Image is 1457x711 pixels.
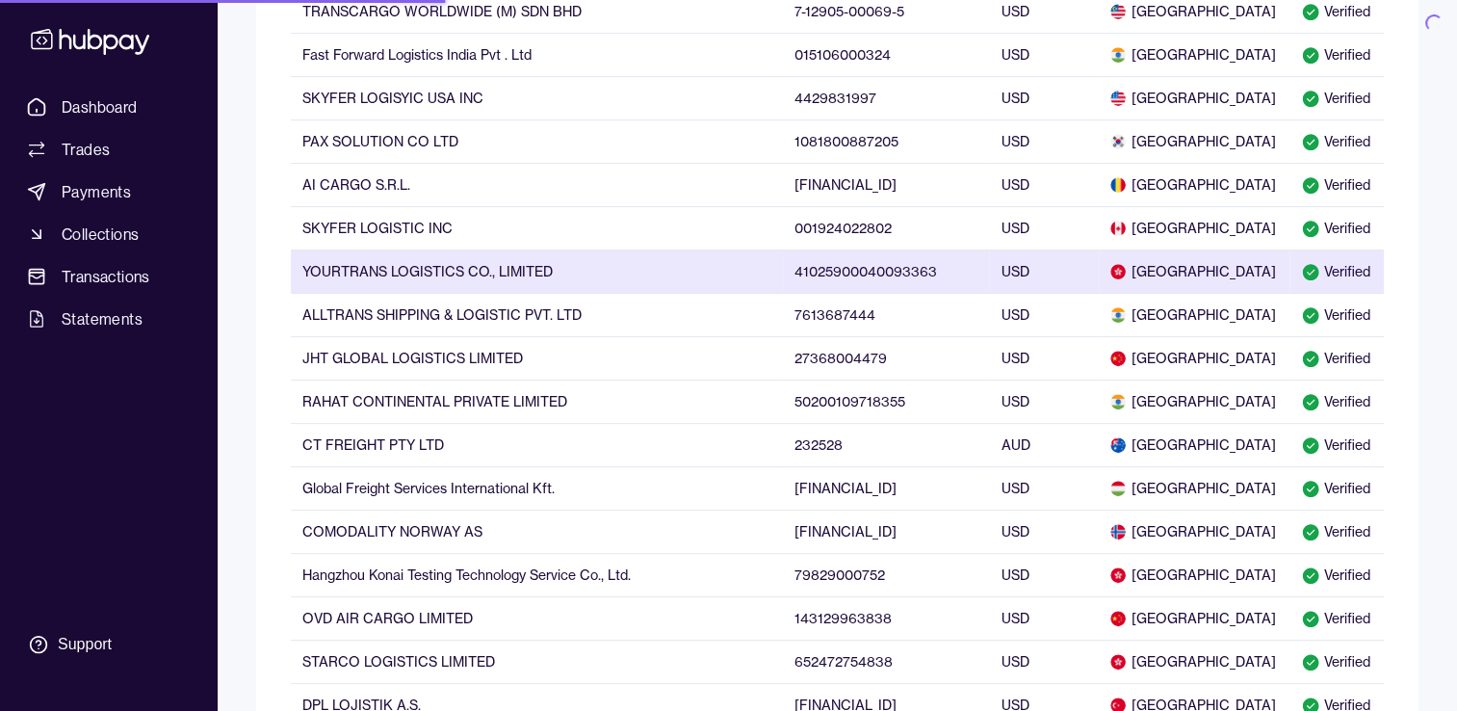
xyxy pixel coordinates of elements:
[1301,2,1372,21] div: Verified
[291,119,783,163] td: PAX SOLUTION CO LTD
[783,466,990,510] td: [FINANCIAL_ID]
[989,76,1099,119] td: USD
[1110,2,1278,21] span: [GEOGRAPHIC_DATA]
[19,217,197,251] a: Collections
[989,119,1099,163] td: USD
[783,163,990,206] td: [FINANCIAL_ID]
[19,302,197,336] a: Statements
[989,553,1099,596] td: USD
[19,174,197,209] a: Payments
[1110,219,1278,238] span: [GEOGRAPHIC_DATA]
[1301,435,1372,455] div: Verified
[291,640,783,683] td: STARCO LOGISTICS LIMITED
[62,138,110,161] span: Trades
[291,380,783,423] td: RAHAT CONTINENTAL PRIVATE LIMITED
[291,336,783,380] td: JHT GLOBAL LOGISTICS LIMITED
[1301,349,1372,368] div: Verified
[1301,522,1372,541] div: Verified
[291,466,783,510] td: Global Freight Services International Kft.
[783,596,990,640] td: 143129963838
[783,119,990,163] td: 1081800887205
[291,293,783,336] td: ALLTRANS SHIPPING & LOGISTIC PVT. LTD
[19,624,197,665] a: Support
[1110,652,1278,671] span: [GEOGRAPHIC_DATA]
[1301,219,1372,238] div: Verified
[1110,89,1278,108] span: [GEOGRAPHIC_DATA]
[62,223,139,246] span: Collections
[1301,45,1372,65] div: Verified
[783,336,990,380] td: 27368004479
[1110,175,1278,195] span: [GEOGRAPHIC_DATA]
[19,90,197,124] a: Dashboard
[783,423,990,466] td: 232528
[989,380,1099,423] td: USD
[1110,609,1278,628] span: [GEOGRAPHIC_DATA]
[783,380,990,423] td: 50200109718355
[989,466,1099,510] td: USD
[783,206,990,250] td: 001924022802
[989,640,1099,683] td: USD
[989,250,1099,293] td: USD
[58,634,112,655] div: Support
[1301,132,1372,151] div: Verified
[783,33,990,76] td: 015106000324
[783,510,990,553] td: [FINANCIAL_ID]
[1110,45,1278,65] span: [GEOGRAPHIC_DATA]
[783,293,990,336] td: 7613687444
[1301,609,1372,628] div: Verified
[1110,132,1278,151] span: [GEOGRAPHIC_DATA]
[783,250,990,293] td: 41025900040093363
[1301,89,1372,108] div: Verified
[989,293,1099,336] td: USD
[1301,392,1372,411] div: Verified
[291,206,783,250] td: SKYFER LOGISTIC INC
[1301,175,1372,195] div: Verified
[783,640,990,683] td: 652472754838
[291,250,783,293] td: YOURTRANS LOGISTICS CO., LIMITED
[1110,435,1278,455] span: [GEOGRAPHIC_DATA]
[1110,305,1278,325] span: [GEOGRAPHIC_DATA]
[19,259,197,294] a: Transactions
[1110,566,1278,585] span: [GEOGRAPHIC_DATA]
[1110,349,1278,368] span: [GEOGRAPHIC_DATA]
[62,265,150,288] span: Transactions
[1301,305,1372,325] div: Verified
[62,180,131,203] span: Payments
[291,553,783,596] td: Hangzhou Konai Testing Technology Service Co., Ltd.
[1110,392,1278,411] span: [GEOGRAPHIC_DATA]
[291,163,783,206] td: AI CARGO S.R.L.
[62,95,138,118] span: Dashboard
[291,596,783,640] td: OVD AIR CARGO LIMITED
[1110,522,1278,541] span: [GEOGRAPHIC_DATA]
[989,33,1099,76] td: USD
[62,307,143,330] span: Statements
[783,76,990,119] td: 4429831997
[19,132,197,167] a: Trades
[1301,652,1372,671] div: Verified
[989,596,1099,640] td: USD
[1301,566,1372,585] div: Verified
[989,510,1099,553] td: USD
[291,423,783,466] td: CT FREIGHT PTY LTD
[989,336,1099,380] td: USD
[1110,262,1278,281] span: [GEOGRAPHIC_DATA]
[291,76,783,119] td: SKYFER LOGISYIC USA INC
[291,510,783,553] td: COMODALITY NORWAY AS
[291,33,783,76] td: Fast Forward Logistics India Pvt . Ltd
[1301,262,1372,281] div: Verified
[1110,479,1278,498] span: [GEOGRAPHIC_DATA]
[1301,479,1372,498] div: Verified
[989,423,1099,466] td: AUD
[783,553,990,596] td: 79829000752
[989,206,1099,250] td: USD
[989,163,1099,206] td: USD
